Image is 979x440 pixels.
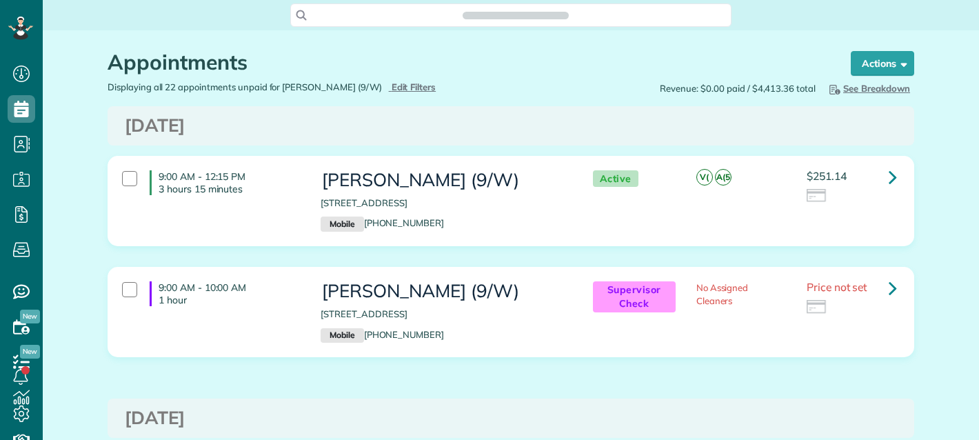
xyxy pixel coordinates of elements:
[321,217,363,232] small: Mobile
[20,345,40,359] span: New
[807,280,867,294] span: Price not set
[593,281,676,312] span: Supervisor Check
[321,197,565,210] p: [STREET_ADDRESS]
[822,81,914,96] button: See Breakdown
[97,81,511,94] div: Displaying all 22 appointments unpaid for [PERSON_NAME] (9/W)
[150,281,300,306] h4: 9:00 AM - 10:00 AM
[108,51,825,74] h1: Appointments
[807,189,827,204] img: icon_credit_card_neutral-3d9a980bd25ce6dbb0f2033d7200983694762465c175678fcbc2d8f4bc43548e.png
[389,81,436,92] a: Edit Filters
[807,169,847,183] span: $251.14
[715,169,731,186] span: A(5
[851,51,914,76] button: Actions
[20,310,40,323] span: New
[807,300,827,315] img: icon_credit_card_neutral-3d9a980bd25ce6dbb0f2033d7200983694762465c175678fcbc2d8f4bc43548e.png
[159,183,300,195] p: 3 hours 15 minutes
[125,116,897,136] h3: [DATE]
[660,82,816,95] span: Revenue: $0.00 paid / $4,413.36 total
[321,217,444,228] a: Mobile[PHONE_NUMBER]
[593,170,638,188] span: Active
[696,282,749,306] span: No Assigned Cleaners
[321,281,565,301] h3: [PERSON_NAME] (9/W)
[827,83,910,94] span: See Breakdown
[321,170,565,190] h3: [PERSON_NAME] (9/W)
[159,294,300,306] p: 1 hour
[321,329,444,340] a: Mobile[PHONE_NUMBER]
[150,170,300,195] h4: 9:00 AM - 12:15 PM
[476,8,554,22] span: Search ZenMaid…
[125,408,897,428] h3: [DATE]
[321,308,565,321] p: [STREET_ADDRESS]
[696,169,713,186] span: V(
[392,81,436,92] span: Edit Filters
[321,328,363,343] small: Mobile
